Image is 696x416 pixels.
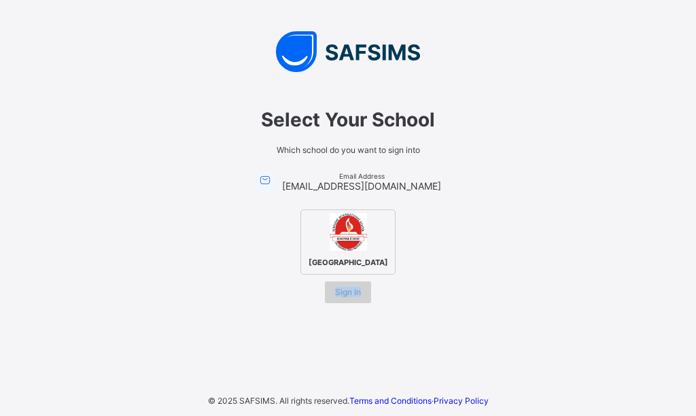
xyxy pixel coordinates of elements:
[158,108,538,131] span: Select Your School
[305,254,391,271] span: [GEOGRAPHIC_DATA]
[349,396,432,406] a: Terms and Conditions
[282,180,441,192] span: [EMAIL_ADDRESS][DOMAIN_NAME]
[208,396,349,406] span: © 2025 SAFSIMS. All rights reserved.
[434,396,489,406] a: Privacy Policy
[330,213,367,251] img: FERSCOAT INTERNATIONAL SCHOOL
[335,287,361,297] span: Sign In
[349,396,489,406] span: ·
[158,145,538,155] span: Which school do you want to sign into
[144,31,552,72] img: SAFSIMS Logo
[282,172,441,180] span: Email Address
